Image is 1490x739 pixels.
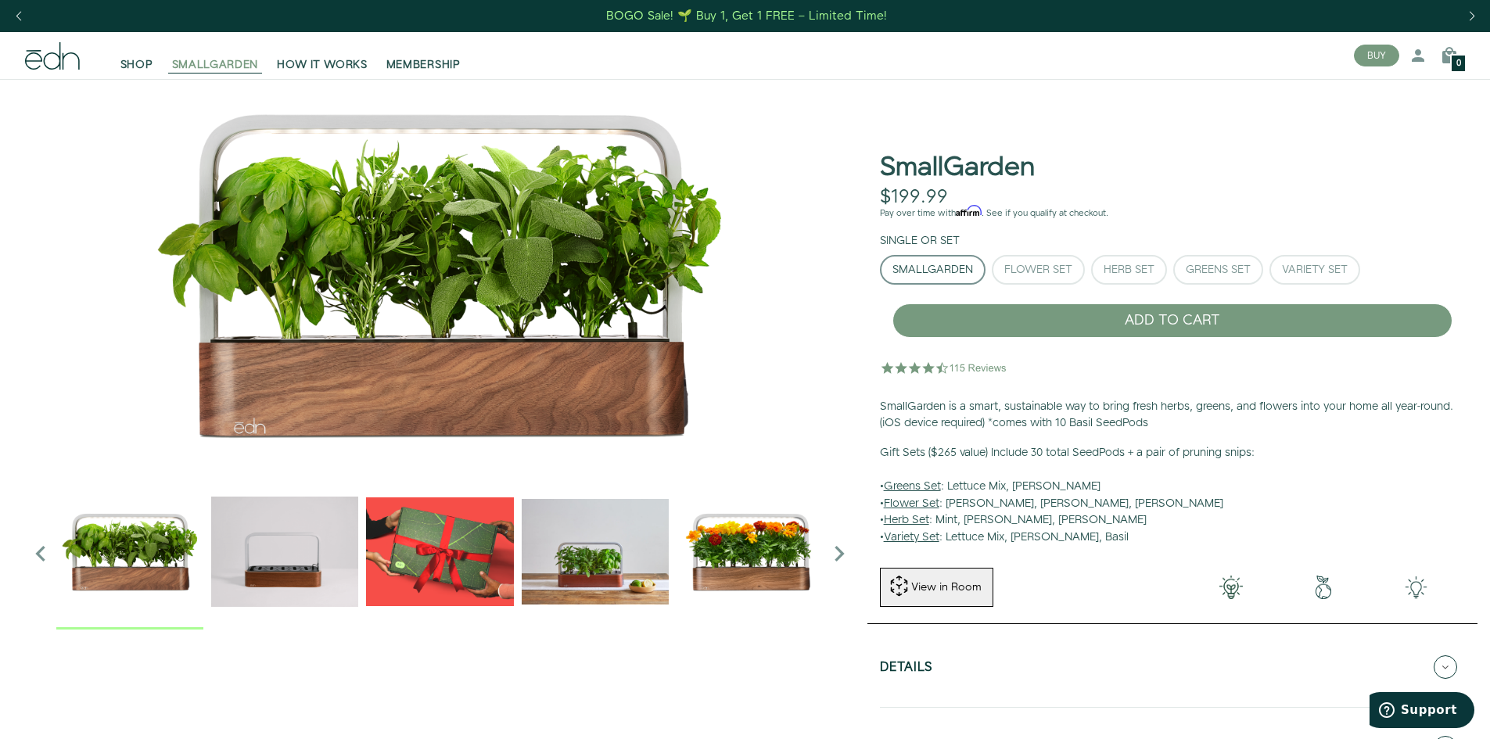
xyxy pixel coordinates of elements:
[1282,264,1348,275] div: Variety Set
[1104,264,1154,275] div: Herb Set
[172,57,259,73] span: SMALLGARDEN
[1173,255,1263,285] button: Greens Set
[386,57,461,73] span: MEMBERSHIP
[884,479,941,494] u: Greens Set
[1370,576,1462,599] img: edn-smallgarden-tech.png
[211,478,358,625] img: edn-trim-basil.2021-09-07_14_55_24_1024x.gif
[884,496,939,511] u: Flower Set
[366,478,513,625] img: EMAILS_-_Holiday_21_PT1_28_9986b34a-7908-4121-b1c1-9595d1e43abe_1024x.png
[25,79,855,470] img: Official-EDN-SMALLGARDEN-HERB-HERO-SLV-2000px_4096x.png
[884,512,929,528] u: Herb Set
[1186,264,1251,275] div: Greens Set
[910,579,983,595] div: View in Room
[880,186,948,209] div: $199.99
[1185,576,1277,599] img: 001-light-bulb.png
[824,538,855,569] i: Next slide
[880,661,933,679] h5: Details
[522,478,669,629] div: 4 / 6
[1370,692,1474,731] iframe: Opens a widget where you can find more information
[267,38,376,73] a: HOW IT WORKS
[880,153,1035,182] h1: SmallGarden
[163,38,268,73] a: SMALLGARDEN
[1354,45,1399,66] button: BUY
[884,529,939,545] u: Variety Set
[606,8,887,24] div: BOGO Sale! 🌱 Buy 1, Get 1 FREE – Limited Time!
[1269,255,1360,285] button: Variety Set
[25,79,855,470] div: 1 / 6
[1456,59,1461,68] span: 0
[56,478,203,629] div: 1 / 6
[880,445,1465,547] p: • : Lettuce Mix, [PERSON_NAME] • : [PERSON_NAME], [PERSON_NAME], [PERSON_NAME] • : Mint, [PERSON_...
[377,38,470,73] a: MEMBERSHIP
[880,255,986,285] button: SmallGarden
[880,399,1465,432] p: SmallGarden is a smart, sustainable way to bring fresh herbs, greens, and flowers into your home ...
[522,478,669,625] img: edn-smallgarden-mixed-herbs-table-product-2000px_1024x.jpg
[880,206,1465,221] p: Pay over time with . See if you qualify at checkout.
[880,352,1009,383] img: 4.5 star rating
[677,478,824,629] div: 5 / 6
[25,538,56,569] i: Previous slide
[1277,576,1370,599] img: green-earth.png
[277,57,367,73] span: HOW IT WORKS
[880,233,960,249] label: Single or Set
[120,57,153,73] span: SHOP
[677,478,824,625] img: edn-smallgarden-marigold-hero-SLV-2000px_1024x.png
[366,478,513,629] div: 3 / 6
[605,4,889,28] a: BOGO Sale! 🌱 Buy 1, Get 1 FREE – Limited Time!
[1004,264,1072,275] div: Flower Set
[880,640,1465,694] button: Details
[880,568,993,607] button: View in Room
[111,38,163,73] a: SHOP
[211,478,358,629] div: 2 / 6
[992,255,1085,285] button: Flower Set
[956,206,982,217] span: Affirm
[892,264,973,275] div: SmallGarden
[880,445,1255,461] b: Gift Sets ($265 value) Include 30 total SeedPods + a pair of pruning snips:
[892,303,1452,338] button: ADD TO CART
[1091,255,1167,285] button: Herb Set
[56,478,203,625] img: Official-EDN-SMALLGARDEN-HERB-HERO-SLV-2000px_1024x.png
